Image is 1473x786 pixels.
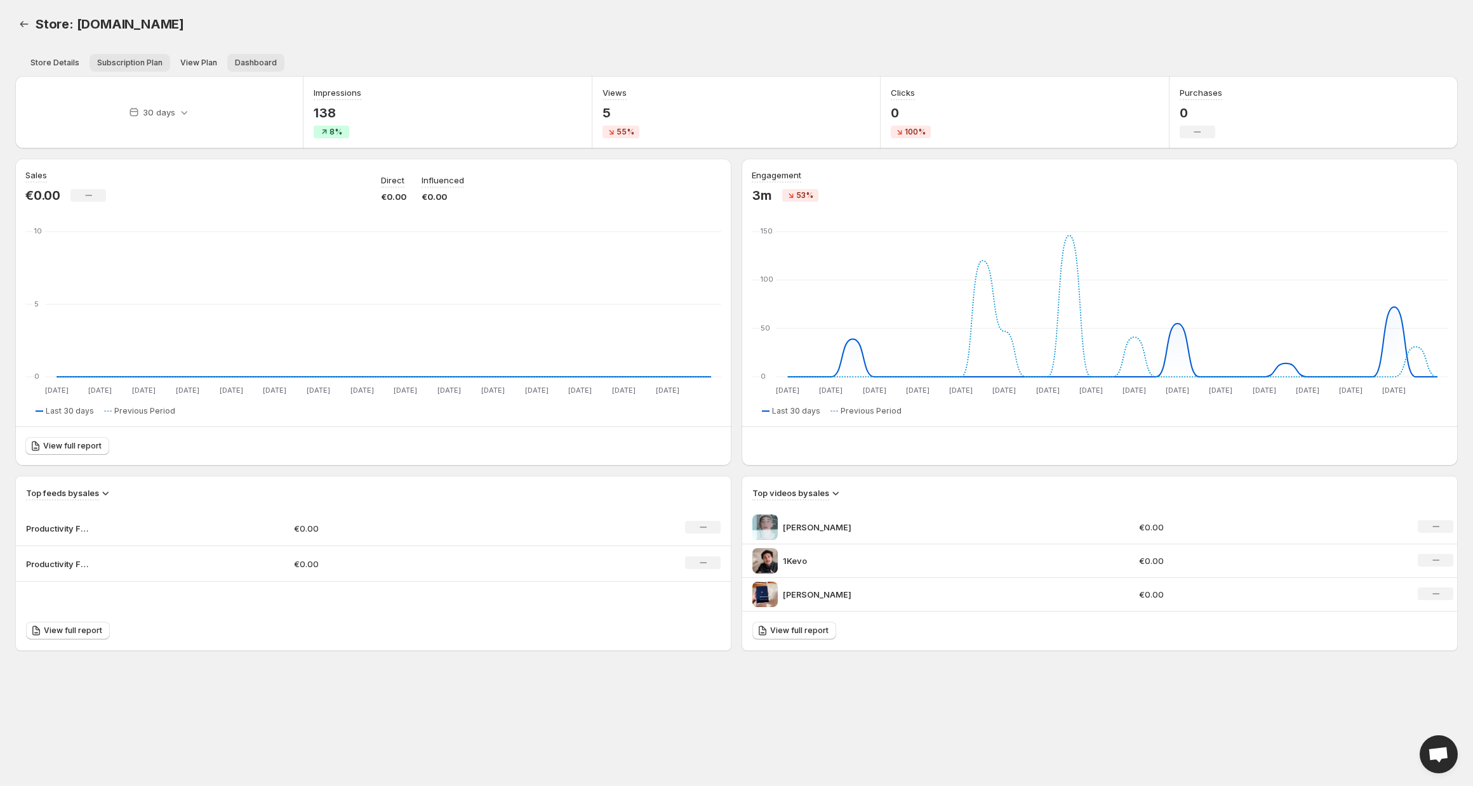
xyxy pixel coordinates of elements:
[44,626,102,636] span: View full report
[568,386,592,395] text: [DATE]
[34,299,39,308] text: 5
[776,386,799,395] text: [DATE]
[752,514,778,540] img: eric
[841,406,902,416] span: Previous Period
[761,324,770,332] text: 50
[796,190,813,200] span: 53%
[752,487,829,499] h3: Top videos by sales
[770,626,829,636] span: View full report
[1123,386,1146,395] text: [DATE]
[227,54,284,72] button: Dashboard
[1139,521,1331,534] p: €0.00
[1296,386,1319,395] text: [DATE]
[761,275,773,284] text: 100
[307,386,330,395] text: [DATE]
[772,406,820,416] span: Last 30 days
[819,386,843,395] text: [DATE]
[294,522,542,535] p: €0.00
[1166,386,1189,395] text: [DATE]
[752,582,778,607] img: eric
[1180,105,1222,121] p: 0
[612,386,636,395] text: [DATE]
[1079,386,1103,395] text: [DATE]
[88,386,112,395] text: [DATE]
[761,226,773,235] text: 150
[1382,386,1406,395] text: [DATE]
[1420,735,1458,773] div: Open chat
[394,386,417,395] text: [DATE]
[176,386,199,395] text: [DATE]
[906,386,930,395] text: [DATE]
[525,386,549,395] text: [DATE]
[90,54,170,72] button: Subscription plan
[1209,386,1232,395] text: [DATE]
[1339,386,1363,395] text: [DATE]
[26,522,90,535] p: Productivity Framework
[422,190,464,203] p: €0.00
[143,106,175,119] p: 30 days
[36,16,184,32] span: Store: [DOMAIN_NAME]
[25,188,60,203] p: €0.00
[783,521,878,534] p: [PERSON_NAME]
[905,127,926,137] span: 100%
[220,386,243,395] text: [DATE]
[752,188,772,203] p: 3m
[1253,386,1276,395] text: [DATE]
[180,58,217,68] span: View Plan
[34,226,42,235] text: 10
[294,558,542,570] p: €0.00
[46,406,94,416] span: Last 30 days
[992,386,1016,395] text: [DATE]
[1139,588,1331,601] p: €0.00
[437,386,461,395] text: [DATE]
[26,622,110,639] a: View full report
[34,372,39,381] text: 0
[656,386,679,395] text: [DATE]
[350,386,374,395] text: [DATE]
[481,386,505,395] text: [DATE]
[26,558,90,570] p: Productivity Framework
[114,406,175,416] span: Previous Period
[314,105,361,121] p: 138
[23,54,87,72] button: Store details
[752,548,778,573] img: 1Kevo
[381,190,406,203] p: €0.00
[603,86,627,99] h3: Views
[381,174,404,187] p: Direct
[45,386,69,395] text: [DATE]
[15,15,33,33] a: Back
[97,58,163,68] span: Subscription Plan
[761,372,766,381] text: 0
[1036,386,1060,395] text: [DATE]
[752,169,801,181] h3: Engagement
[1139,554,1331,567] p: €0.00
[314,86,361,99] h3: Impressions
[263,386,286,395] text: [DATE]
[132,386,156,395] text: [DATE]
[173,54,225,72] button: View plan
[422,174,464,187] p: Influenced
[949,386,973,395] text: [DATE]
[891,86,915,99] h3: Clicks
[617,127,634,137] span: 55%
[26,487,99,499] h3: Top feeds by sales
[891,105,931,121] p: 0
[30,58,79,68] span: Store Details
[783,588,878,601] p: [PERSON_NAME]
[25,169,47,181] h3: Sales
[43,441,102,451] span: View full report
[603,105,639,121] p: 5
[235,58,277,68] span: Dashboard
[25,437,109,455] a: View full report
[1180,86,1222,99] h3: Purchases
[783,554,878,567] p: 1Kevo
[752,622,836,639] a: View full report
[330,127,342,137] span: 8%
[863,386,886,395] text: [DATE]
